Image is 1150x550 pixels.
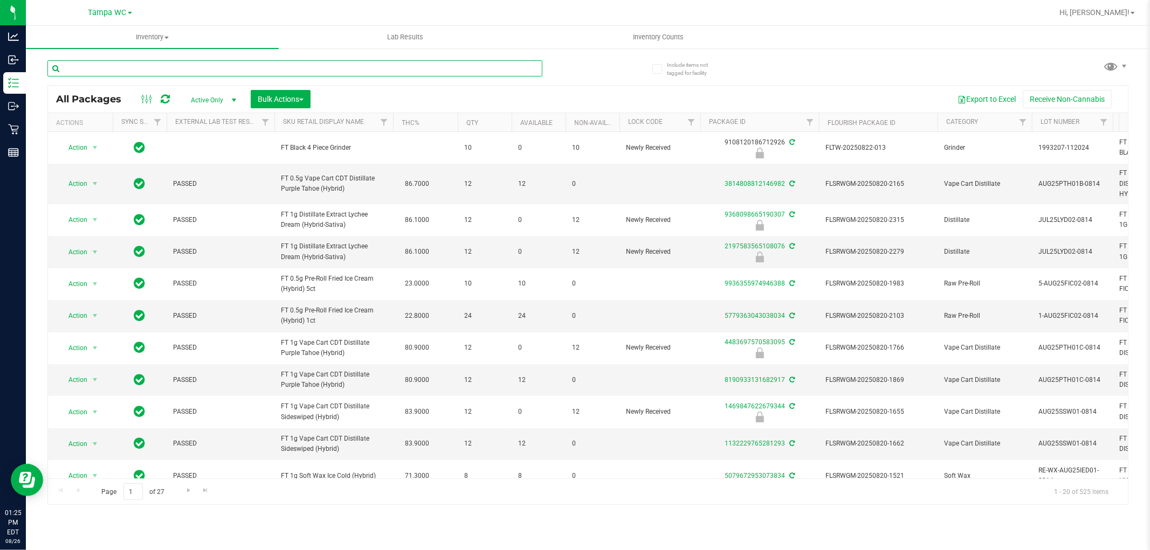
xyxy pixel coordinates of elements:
span: 10 [464,143,505,153]
inline-svg: Outbound [8,101,19,112]
a: Qty [466,119,478,127]
span: Sync from Compliance System [788,440,795,447]
span: Newly Received [626,343,694,353]
a: 1469847622679344 [725,402,785,410]
a: Available [520,119,553,127]
span: FT 1g Vape Cart CDT Distillate Purple Tahoe (Hybrid) [281,338,387,358]
span: Distillate [944,215,1025,225]
span: Raw Pre-Roll [944,311,1025,321]
span: select [88,468,102,483]
span: FT 1g Vape Cart CDT Distillate Purple Tahoe (Hybrid) [281,370,387,390]
span: Vape Cart Distillate [944,438,1025,449]
inline-svg: Inbound [8,54,19,65]
span: 83.9000 [400,404,435,420]
span: Action [59,308,88,323]
span: Sync from Compliance System [788,242,795,250]
a: Inventory Counts [532,26,784,48]
a: Filter [1095,113,1113,131]
span: PASSED [173,215,268,225]
span: FLSRWGM-20250820-1766 [825,343,931,353]
a: Filter [375,113,393,131]
a: Filter [149,113,167,131]
span: Distillate [944,247,1025,257]
span: Sync from Compliance System [788,312,795,319]
span: FT Black 4 Piece Grinder [281,143,387,153]
span: In Sync [134,276,146,291]
span: Action [59,176,88,191]
span: Action [59,372,88,387]
span: Vape Cart Distillate [944,407,1025,417]
a: Sku Retail Display Name [283,118,364,126]
span: AUG25SSW01-0814 [1038,407,1106,417]
div: Newly Received [699,220,821,231]
span: In Sync [134,308,146,323]
span: Inventory Counts [618,32,698,42]
span: 12 [464,438,505,449]
span: 5-AUG25FIC02-0814 [1038,279,1106,289]
span: 0 [518,247,559,257]
span: 0 [572,311,613,321]
a: Package ID [709,118,746,126]
span: 12 [464,375,505,385]
span: 12 [464,215,505,225]
span: Sync from Compliance System [788,376,795,384]
span: 12 [518,179,559,189]
span: 12 [464,407,505,417]
span: Vape Cart Distillate [944,179,1025,189]
span: PASSED [173,407,268,417]
span: FLSRWGM-20250820-1521 [825,471,931,481]
input: Search Package ID, Item Name, SKU, Lot or Part Number... [47,60,542,76]
span: 80.9000 [400,340,435,356]
span: FT 1g Soft Wax Ice Cold (Hybrid) [281,471,387,481]
inline-svg: Inventory [8,78,19,88]
span: Vape Cart Distillate [944,343,1025,353]
span: 86.1000 [400,244,435,260]
span: Sync from Compliance System [788,402,795,410]
span: In Sync [134,372,146,387]
span: Soft Wax [944,471,1025,481]
a: Go to the last page [198,483,214,498]
span: FT 0.5g Vape Cart CDT Distillate Purple Tahoe (Hybrid) [281,173,387,194]
span: 0 [518,407,559,417]
span: Bulk Actions [258,95,304,103]
span: In Sync [134,468,146,483]
span: 22.8000 [400,308,435,324]
div: Actions [56,119,108,127]
span: In Sync [134,340,146,355]
span: select [88,340,102,356]
span: Sync from Compliance System [788,472,795,479]
span: 1-AUG25FIC02-0814 [1038,311,1106,321]
span: In Sync [134,212,146,227]
span: Newly Received [626,407,694,417]
span: FLSRWGM-20250820-2315 [825,215,931,225]
span: 12 [572,407,613,417]
span: Action [59,212,88,227]
span: AUG25PTH01C-0814 [1038,375,1106,385]
span: In Sync [134,244,146,259]
span: 12 [464,247,505,257]
span: Sync from Compliance System [788,338,795,346]
a: Non-Available [574,119,622,127]
span: In Sync [134,404,146,419]
a: 4483697570583095 [725,338,785,346]
span: Tampa WC [88,8,127,17]
span: select [88,436,102,451]
div: Newly Received [699,252,821,262]
a: Sync Status [121,118,163,126]
inline-svg: Reports [8,147,19,158]
a: 1132229765281293 [725,440,785,447]
span: Page of 27 [92,483,174,500]
p: 01:25 PM EDT [5,508,21,537]
button: Bulk Actions [251,90,311,108]
span: 10 [518,279,559,289]
span: PASSED [173,311,268,321]
span: JUL25LYD02-0814 [1038,247,1106,257]
span: 1993207-112024 [1038,143,1106,153]
iframe: Resource center [11,464,43,496]
a: 2197583565108076 [725,242,785,250]
a: Filter [801,113,819,131]
span: In Sync [134,436,146,451]
span: select [88,176,102,191]
span: PASSED [173,471,268,481]
span: Vape Cart Distillate [944,375,1025,385]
